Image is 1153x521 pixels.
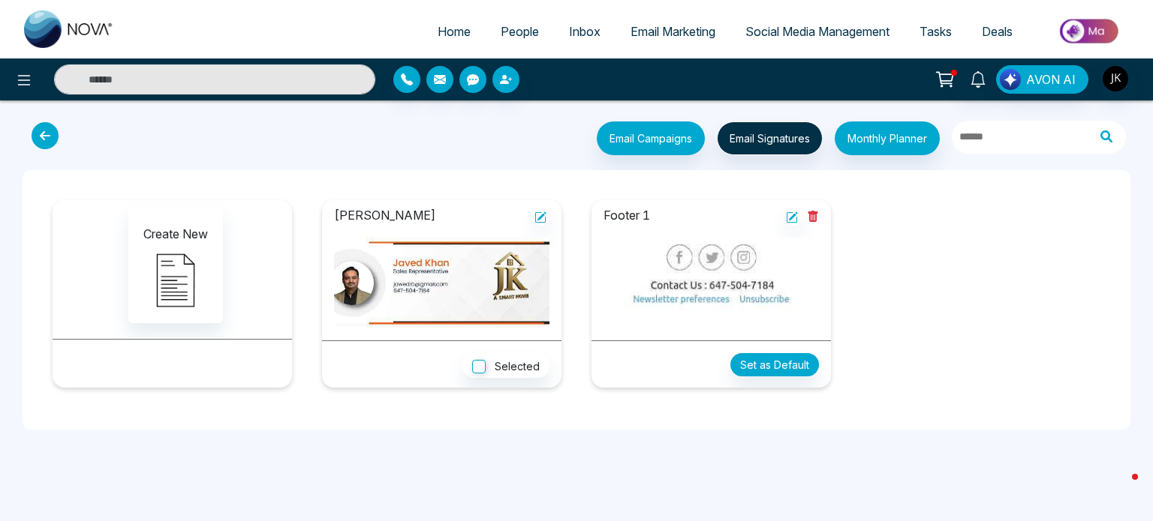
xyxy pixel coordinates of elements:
span: Email Marketing [631,24,715,39]
a: Home [423,17,486,46]
span: Social Media Management [745,24,890,39]
button: Set as Default [730,353,819,376]
a: Deals [967,17,1028,46]
span: AVON AI [1026,70,1076,88]
img: novacrm [604,238,819,328]
button: AVON AI [996,65,1088,94]
a: Email Marketing [616,17,730,46]
iframe: Intercom live chat [1102,470,1138,506]
a: Email Signatures [705,121,823,155]
button: Create New [128,206,223,323]
span: Deals [982,24,1013,39]
span: Home [438,24,471,39]
a: Inbox [554,17,616,46]
a: Monthly Planner [823,121,940,155]
img: novacrm [334,238,549,328]
span: Inbox [569,24,601,39]
a: Social Media Management [730,17,905,46]
button: Email Campaigns [597,121,705,155]
img: Lead Flow [1000,69,1021,90]
button: Email Signatures [717,121,823,155]
button: Selected [462,353,549,378]
img: novacrm [138,243,213,318]
img: Nova CRM Logo [24,10,114,48]
a: People [486,17,554,46]
span: People [501,24,539,39]
a: Email Campaigns [585,130,705,145]
button: Monthly Planner [835,121,940,155]
p: Create New [138,225,213,243]
a: Tasks [905,17,967,46]
p: [PERSON_NAME] [334,206,447,226]
img: User Avatar [1103,66,1128,91]
img: Market-place.gif [1035,14,1144,48]
a: Create Newnovacrm [122,256,223,271]
span: Tasks [920,24,952,39]
p: Footer 1 [604,206,716,226]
